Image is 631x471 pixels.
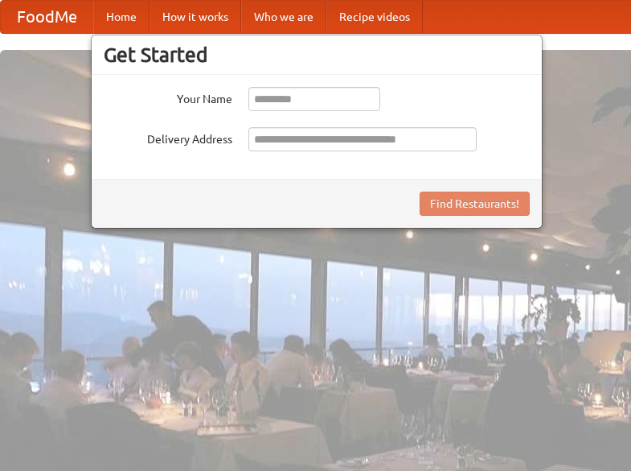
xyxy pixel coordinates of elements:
[150,1,241,33] a: How it works
[104,127,232,147] label: Delivery Address
[241,1,326,33] a: Who we are
[104,43,530,67] h3: Get Started
[93,1,150,33] a: Home
[1,1,93,33] a: FoodMe
[104,87,232,107] label: Your Name
[420,192,530,216] button: Find Restaurants!
[326,1,423,33] a: Recipe videos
